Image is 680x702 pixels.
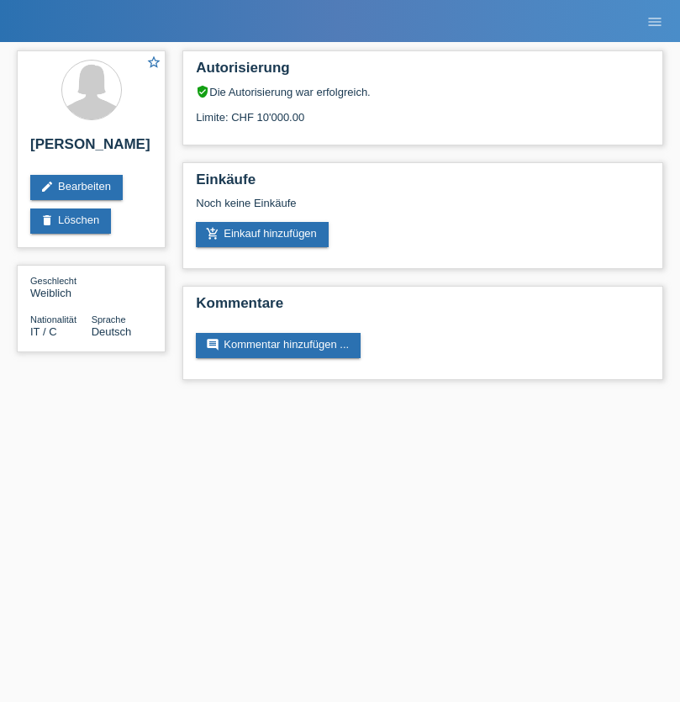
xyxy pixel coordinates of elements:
div: Weiblich [30,274,92,299]
i: star_border [146,55,161,70]
h2: Einkäufe [196,172,650,197]
i: verified_user [196,85,209,98]
a: star_border [146,55,161,72]
a: deleteLöschen [30,208,111,234]
div: Limite: CHF 10'000.00 [196,98,650,124]
a: add_shopping_cartEinkauf hinzufügen [196,222,329,247]
div: Die Autorisierung war erfolgreich. [196,85,650,98]
span: Sprache [92,314,126,325]
span: Deutsch [92,325,132,338]
span: Geschlecht [30,276,76,286]
div: Noch keine Einkäufe [196,197,650,222]
i: add_shopping_cart [206,227,219,240]
a: commentKommentar hinzufügen ... [196,333,361,358]
span: Nationalität [30,314,76,325]
h2: [PERSON_NAME] [30,136,152,161]
a: editBearbeiten [30,175,123,200]
a: menu [638,16,672,26]
i: comment [206,338,219,351]
h2: Kommentare [196,295,650,320]
i: delete [40,214,54,227]
i: edit [40,180,54,193]
span: Italien / C / 05.04.2016 [30,325,57,338]
h2: Autorisierung [196,60,650,85]
i: menu [646,13,663,30]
